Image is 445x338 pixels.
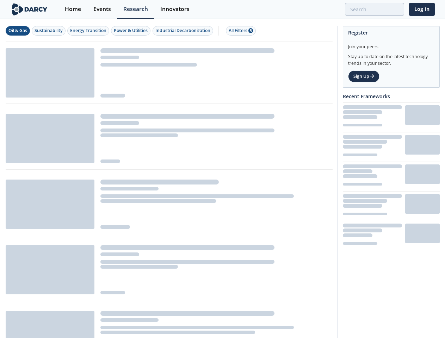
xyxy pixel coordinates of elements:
[67,26,109,36] button: Energy Transition
[111,26,150,36] button: Power & Utilities
[226,26,256,36] button: All Filters 5
[248,28,253,33] span: 5
[229,27,253,34] div: All Filters
[155,27,210,34] div: Industrial Decarbonization
[348,50,434,67] div: Stay up to date on the latest technology trends in your sector.
[343,90,440,102] div: Recent Frameworks
[348,39,434,50] div: Join your peers
[348,70,379,82] a: Sign Up
[11,3,49,15] img: logo-wide.svg
[70,27,106,34] div: Energy Transition
[65,6,81,12] div: Home
[123,6,148,12] div: Research
[8,27,27,34] div: Oil & Gas
[348,26,434,39] div: Register
[32,26,66,36] button: Sustainability
[35,27,63,34] div: Sustainability
[160,6,190,12] div: Innovators
[345,3,404,16] input: Advanced Search
[93,6,111,12] div: Events
[6,26,30,36] button: Oil & Gas
[114,27,148,34] div: Power & Utilities
[153,26,213,36] button: Industrial Decarbonization
[409,3,435,16] a: Log In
